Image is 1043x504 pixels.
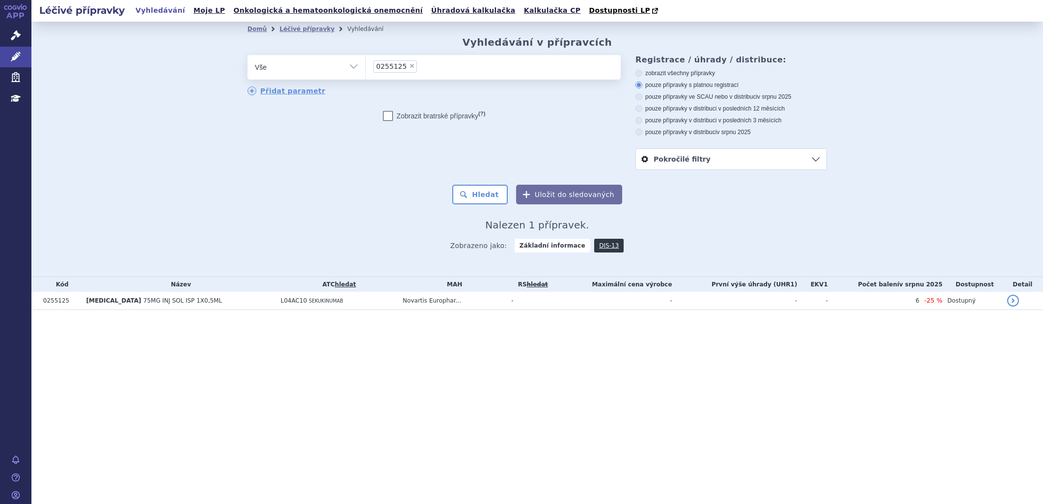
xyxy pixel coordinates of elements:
[635,116,827,124] label: pouze přípravky v distribuci v posledních 3 měsících
[672,292,797,310] td: -
[797,292,827,310] td: -
[554,277,672,292] th: Maximální cena výrobce
[247,86,326,95] a: Přidat parametr
[594,239,624,252] a: DIS-13
[309,298,343,304] span: SEKUKINUMAB
[797,277,827,292] th: EKV1
[899,281,942,288] span: v srpnu 2025
[398,292,506,310] td: Novartis Europhar...
[527,281,548,288] a: vyhledávání neobsahuje žádnou platnou referenční skupinu
[230,4,426,17] a: Onkologická a hematoonkologická onemocnění
[1002,277,1043,292] th: Detail
[247,26,267,32] a: Domů
[38,277,82,292] th: Kód
[924,297,942,304] span: -25 %
[376,63,407,70] span: 0255125
[398,277,506,292] th: MAH
[143,297,222,304] span: 75MG INJ SOL ISP 1X0,5ML
[527,281,548,288] del: hledat
[635,128,827,136] label: pouze přípravky v distribuci
[191,4,228,17] a: Moje LP
[586,4,663,18] a: Dostupnosti LP
[31,3,133,17] h2: Léčivé přípravky
[635,105,827,112] label: pouze přípravky v distribuci v posledních 12 měsících
[347,22,396,36] li: Vyhledávání
[716,129,750,136] span: v srpnu 2025
[478,111,485,117] abbr: (?)
[554,292,672,310] td: -
[463,36,612,48] h2: Vyhledávání v přípravcích
[589,6,650,14] span: Dostupnosti LP
[485,219,589,231] span: Nalezen 1 přípravek.
[672,277,797,292] th: První výše úhrady (UHR1)
[275,277,398,292] th: ATC
[280,297,307,304] span: L04AC10
[516,185,622,204] button: Uložit do sledovaných
[828,277,943,292] th: Počet balení
[521,4,584,17] a: Kalkulačka CP
[635,69,827,77] label: zobrazit všechny přípravky
[942,292,1002,310] td: Dostupný
[450,239,507,252] span: Zobrazeno jako:
[81,277,275,292] th: Název
[38,292,82,310] td: 0255125
[757,93,791,100] span: v srpnu 2025
[506,292,554,310] td: -
[635,93,827,101] label: pouze přípravky ve SCAU nebo v distribuci
[635,81,827,89] label: pouze přípravky s platnou registrací
[1007,295,1019,307] a: detail
[133,4,188,17] a: Vyhledávání
[335,281,356,288] a: hledat
[279,26,334,32] a: Léčivé přípravky
[452,185,508,204] button: Hledat
[383,111,486,121] label: Zobrazit bratrské přípravky
[636,149,826,169] a: Pokročilé filtry
[86,297,141,304] span: [MEDICAL_DATA]
[635,55,827,64] h3: Registrace / úhrady / distribuce:
[828,292,919,310] td: 6
[942,277,1002,292] th: Dostupnost
[515,239,590,252] strong: Základní informace
[420,60,425,72] input: 0255125
[409,63,415,69] span: ×
[506,277,554,292] th: RS
[428,4,519,17] a: Úhradová kalkulačka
